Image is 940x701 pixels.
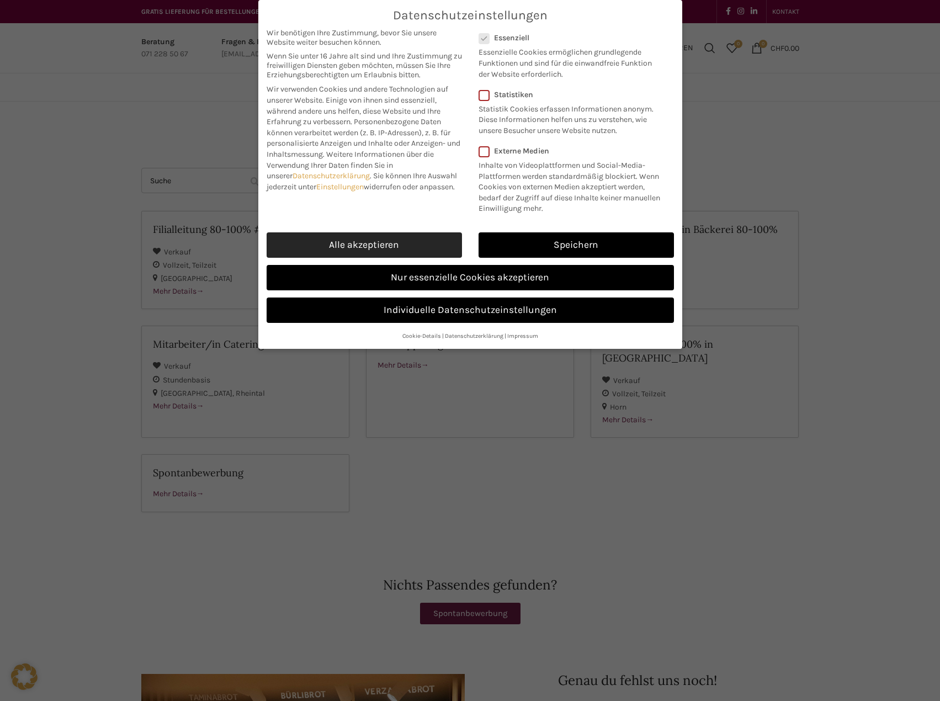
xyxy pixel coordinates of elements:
a: Individuelle Datenschutzeinstellungen [267,298,674,323]
label: Statistiken [479,90,660,99]
span: Sie können Ihre Auswahl jederzeit unter widerrufen oder anpassen. [267,171,457,192]
a: Impressum [507,332,538,339]
span: Weitere Informationen über die Verwendung Ihrer Daten finden Sie in unserer . [267,150,434,180]
a: Einstellungen [316,182,364,192]
span: Wir verwenden Cookies und andere Technologien auf unserer Website. Einige von ihnen sind essenzie... [267,84,448,126]
a: Cookie-Details [402,332,441,339]
a: Datenschutzerklärung [445,332,503,339]
span: Wenn Sie unter 16 Jahre alt sind und Ihre Zustimmung zu freiwilligen Diensten geben möchten, müss... [267,51,462,79]
p: Essenzielle Cookies ermöglichen grundlegende Funktionen und sind für die einwandfreie Funktion de... [479,43,660,79]
p: Statistik Cookies erfassen Informationen anonym. Diese Informationen helfen uns zu verstehen, wie... [479,99,660,136]
a: Alle akzeptieren [267,232,462,258]
a: Datenschutzerklärung [293,171,370,180]
label: Essenziell [479,33,660,43]
span: Datenschutzeinstellungen [393,8,548,23]
label: Externe Medien [479,146,667,156]
span: Personenbezogene Daten können verarbeitet werden (z. B. IP-Adressen), z. B. für personalisierte A... [267,117,460,159]
a: Nur essenzielle Cookies akzeptieren [267,265,674,290]
a: Speichern [479,232,674,258]
p: Inhalte von Videoplattformen und Social-Media-Plattformen werden standardmäßig blockiert. Wenn Co... [479,156,667,214]
span: Wir benötigen Ihre Zustimmung, bevor Sie unsere Website weiter besuchen können. [267,28,462,47]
